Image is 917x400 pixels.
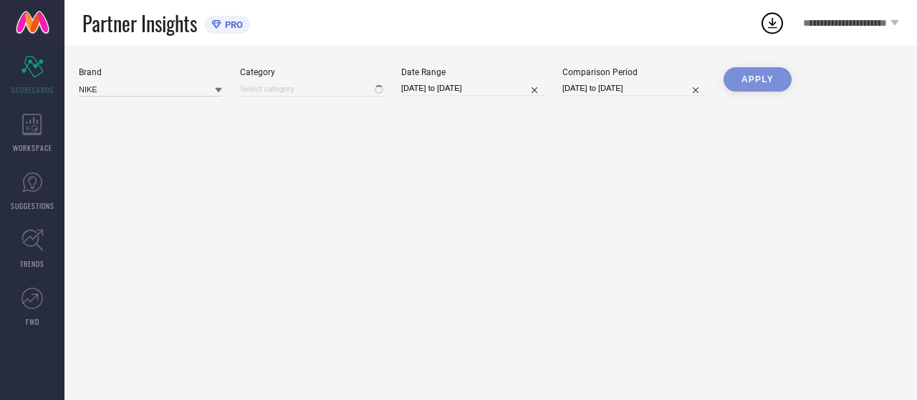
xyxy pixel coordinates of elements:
span: PRO [221,19,243,30]
span: FWD [26,316,39,327]
div: Open download list [759,10,785,36]
div: Comparison Period [562,67,706,77]
div: Brand [79,67,222,77]
span: WORKSPACE [13,142,52,153]
span: TRENDS [20,258,44,269]
input: Select date range [401,81,544,96]
span: SCORECARDS [11,84,54,95]
div: Date Range [401,67,544,77]
input: Select comparison period [562,81,706,96]
span: SUGGESTIONS [11,200,54,211]
div: Category [240,67,383,77]
span: Partner Insights [82,9,197,38]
